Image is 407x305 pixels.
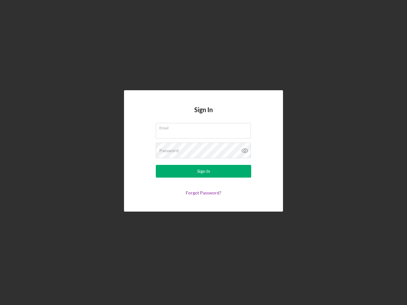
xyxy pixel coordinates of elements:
[159,123,251,130] label: Email
[194,106,213,123] h4: Sign In
[159,148,179,153] label: Password
[186,190,221,195] a: Forgot Password?
[156,165,251,178] button: Sign In
[197,165,210,178] div: Sign In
